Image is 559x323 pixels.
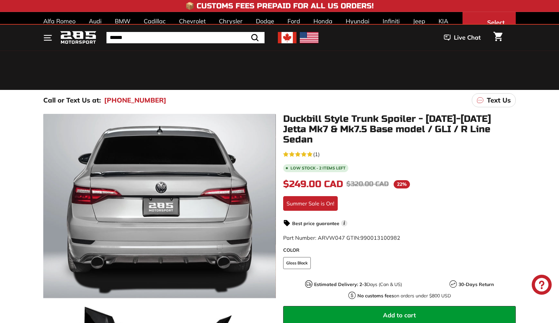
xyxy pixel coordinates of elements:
span: Part Number: ARVW047 GTIN: [283,234,400,241]
p: Days (Can & US) [314,281,402,288]
a: Cart [489,26,506,49]
strong: 30-Days Return [459,281,494,287]
a: Infiniti [376,11,406,31]
a: Ford [281,11,307,31]
span: $320.00 CAD [346,180,389,188]
p: Call or Text Us at: [43,95,101,105]
span: Add to cart [383,311,416,319]
inbox-online-store-chat: Shopify online store chat [530,275,554,296]
span: Select Your Vehicle [484,18,507,44]
span: $249.00 CAD [283,178,343,190]
a: Jeep [406,11,432,31]
a: Alfa Romeo [37,11,82,31]
a: 5.0 rating (1 votes) [283,150,516,158]
a: Text Us [472,93,516,107]
h4: 📦 Customs Fees Prepaid for All US Orders! [185,2,374,10]
h1: Duckbill Style Trunk Spoiler - [DATE]-[DATE] Jetta Mk7 & Mk7.5 Base model / GLI / R Line Sedan [283,114,516,145]
span: Live Chat [454,33,481,42]
a: Hyundai [339,11,376,31]
p: Text Us [487,95,511,105]
strong: Best price guarantee [292,220,339,226]
span: i [341,220,347,226]
a: Honda [307,11,339,31]
p: on orders under $800 USD [357,292,451,299]
a: Audi [82,11,108,31]
div: Summer Sale is On! [283,196,338,211]
span: (1) [313,150,320,158]
a: Chrysler [212,11,249,31]
label: COLOR [283,247,516,254]
a: [PHONE_NUMBER] [104,95,166,105]
strong: Estimated Delivery: 2-3 [314,281,367,287]
input: Search [106,32,265,43]
img: Logo_285_Motorsport_areodynamics_components [60,30,96,46]
a: Dodge [249,11,281,31]
button: Live Chat [435,29,489,46]
strong: No customs fees [357,293,394,299]
a: Chevrolet [172,11,212,31]
span: 22% [394,180,410,188]
span: 990013100982 [360,234,400,241]
a: KIA [432,11,455,31]
a: Cadillac [137,11,172,31]
a: BMW [108,11,137,31]
span: Low stock - 2 items left [290,166,346,170]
